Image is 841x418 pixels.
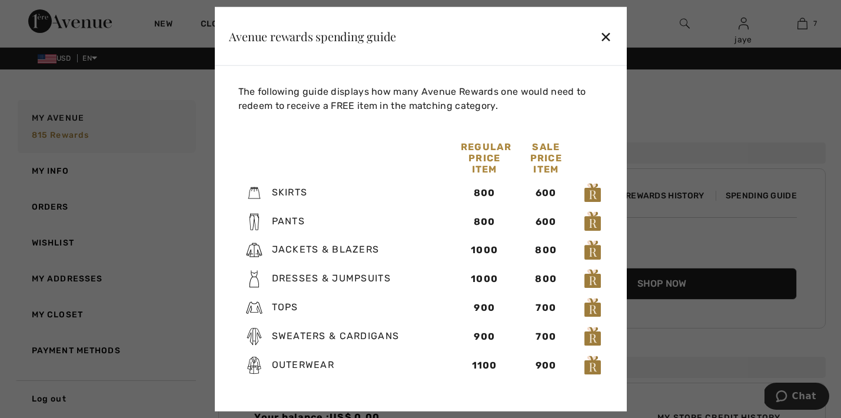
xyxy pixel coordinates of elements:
div: 1000 [461,272,508,286]
div: ✕ [600,24,612,48]
img: loyalty_logo_r.svg [584,297,601,319]
div: 800 [461,185,508,200]
span: Skirts [272,187,308,198]
span: Jackets & Blazers [272,244,380,255]
div: 1000 [461,243,508,257]
div: 900 [461,330,508,344]
span: Pants [272,215,305,226]
div: 800 [522,243,570,257]
img: loyalty_logo_r.svg [584,182,601,203]
img: loyalty_logo_r.svg [584,326,601,347]
img: loyalty_logo_r.svg [584,211,601,232]
div: Avenue rewards spending guide [229,30,397,42]
span: Outerwear [272,359,335,370]
div: 600 [522,185,570,200]
div: 900 [461,301,508,315]
div: 800 [522,272,570,286]
div: Sale Price Item [515,141,577,175]
img: loyalty_logo_r.svg [584,240,601,261]
img: loyalty_logo_r.svg [584,268,601,290]
div: 600 [522,214,570,228]
span: Sweaters & Cardigans [272,330,400,341]
div: 700 [522,301,570,315]
p: The following guide displays how many Avenue Rewards one would need to redeem to receive a FREE i... [238,85,608,113]
span: Dresses & Jumpsuits [272,273,391,284]
span: Tops [272,301,298,313]
div: 700 [522,330,570,344]
img: loyalty_logo_r.svg [584,354,601,376]
span: Chat [28,8,52,19]
div: 900 [522,359,570,373]
div: 1100 [461,359,508,373]
div: Regular Price Item [454,141,516,175]
div: 800 [461,214,508,228]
